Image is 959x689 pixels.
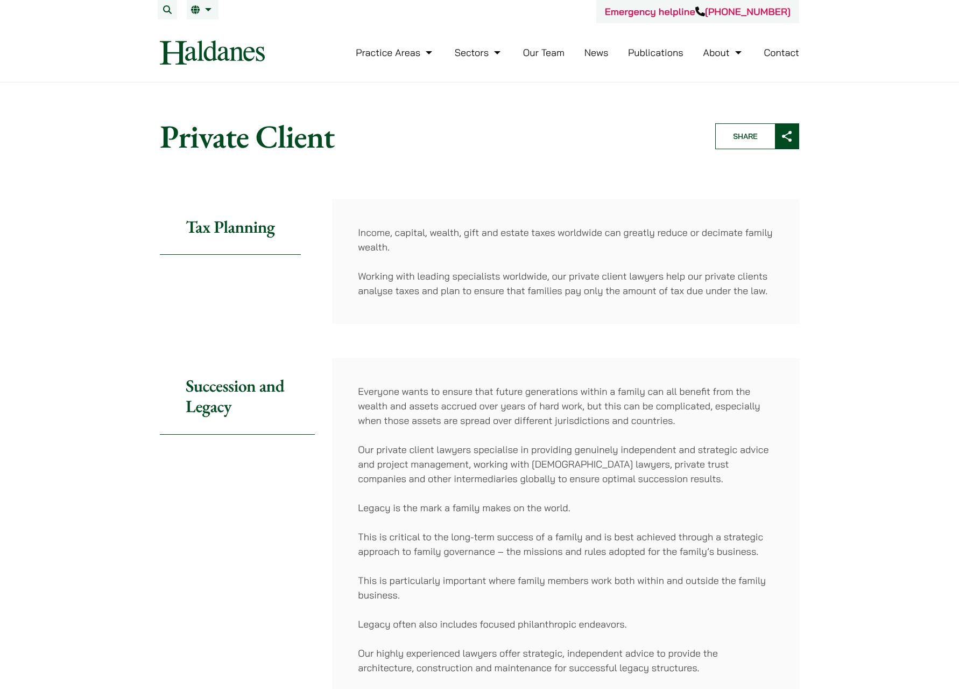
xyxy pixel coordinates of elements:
[356,46,435,59] a: Practice Areas
[358,617,773,631] p: Legacy often also includes focused philanthropic endeavors.
[764,46,799,59] a: Contact
[160,117,697,156] h1: Private Client
[358,500,773,515] p: Legacy is the mark a family makes on the world.
[584,46,609,59] a: News
[358,269,773,298] p: Working with leading specialists worldwide, our private client lawyers help our private clients a...
[703,46,744,59] a: About
[358,225,773,254] p: Income, capital, wealth, gift and estate taxes worldwide can greatly reduce or decimate family we...
[160,40,265,65] img: Logo of Haldanes
[455,46,503,59] a: Sectors
[160,358,315,435] h2: Succession and Legacy
[358,573,773,602] p: This is particularly important where family members work both within and outside the family busin...
[523,46,565,59] a: Our Team
[716,124,775,149] span: Share
[358,530,773,559] p: This is critical to the long-term success of a family and is best achieved through a strategic ap...
[191,5,214,14] a: EN
[160,199,301,255] h2: Tax Planning
[715,123,799,149] button: Share
[358,646,773,675] p: Our highly experienced lawyers offer strategic, independent advice to provide the architecture, c...
[358,442,773,486] p: Our private client lawyers specialise in providing genuinely independent and strategic advice and...
[605,5,791,18] a: Emergency helpline[PHONE_NUMBER]
[358,384,773,428] p: Everyone wants to ensure that future generations within a family can all benefit from the wealth ...
[628,46,683,59] a: Publications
